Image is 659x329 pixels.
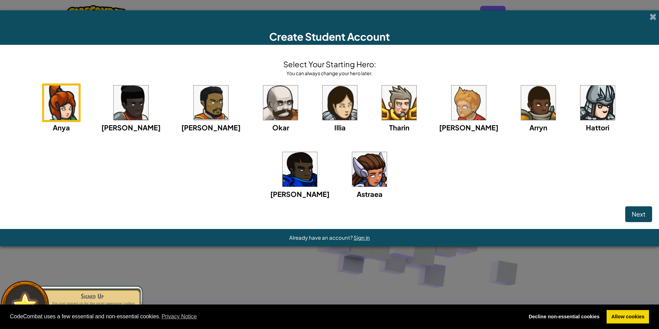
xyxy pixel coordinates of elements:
span: [PERSON_NAME] [101,123,161,132]
span: Next [632,210,646,218]
img: portrait.png [194,86,228,120]
span: Arryn [529,123,547,132]
img: portrait.png [352,152,387,187]
img: portrait.png [580,86,615,120]
span: Tharin [389,123,409,132]
img: portrait.png [323,86,357,120]
img: portrait.png [452,86,486,120]
span: Okar [272,123,289,132]
span: [PERSON_NAME] [181,123,241,132]
div: You can always change your hero later. [283,70,376,77]
span: Already have an account? [289,234,354,241]
img: portrait.png [382,86,416,120]
span: [PERSON_NAME] [439,123,498,132]
span: CodeCombat uses a few essential and non-essential cookies. [10,311,519,322]
img: portrait.png [44,86,79,120]
span: Hattori [586,123,609,132]
h4: Select Your Starting Hero: [283,59,376,70]
p: You just signed up for the most awesome coding game. [49,301,136,311]
a: allow cookies [607,310,649,324]
img: portrait.png [521,86,556,120]
div: Signed Up [49,291,136,301]
img: default.png [9,289,41,320]
button: Next [625,206,652,222]
img: portrait.png [263,86,298,120]
span: Create Student Account [269,30,390,43]
span: Astraea [357,190,383,198]
span: [PERSON_NAME] [270,190,329,198]
span: Illia [334,123,346,132]
span: Anya [53,123,70,132]
a: learn more about cookies [161,311,198,322]
a: deny cookies [524,310,604,324]
a: Sign in [354,234,370,241]
img: portrait.png [283,152,317,187]
img: portrait.png [114,86,148,120]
